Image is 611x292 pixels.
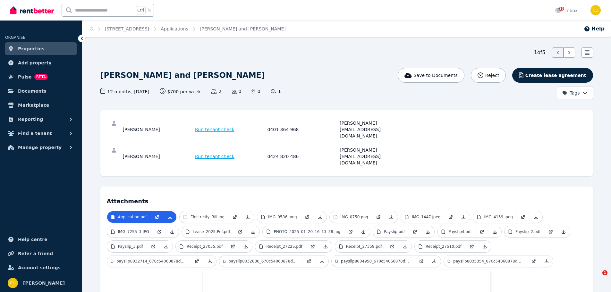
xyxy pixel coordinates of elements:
[148,8,150,13] span: k
[18,87,47,95] span: Documents
[18,59,52,67] span: Add property
[540,255,553,267] a: Download Attachment
[18,264,61,271] span: Account settings
[153,226,166,238] a: Open in new Tab
[257,211,301,223] a: IMG_0586.jpeg
[340,120,410,139] div: [PERSON_NAME][EMAIL_ADDRESS][DOMAIN_NAME]
[332,255,415,267] a: payslip8034958_670c54060878dd82befcae08.pdf
[193,229,230,234] p: Lease_2025.Pdf.pdf
[100,70,265,80] h1: [PERSON_NAME] and [PERSON_NAME]
[426,244,462,249] p: Receipt_27510.pdf
[123,147,193,166] div: [PERSON_NAME]
[82,21,293,37] nav: Breadcrumb
[5,85,77,97] a: Documents
[5,42,77,55] a: Properties
[473,211,517,223] a: IMG_4159.jpeg
[191,255,203,267] a: Open in new Tab
[267,120,338,139] div: 0401 364 968
[530,211,542,223] a: Download Attachment
[512,68,593,83] button: Create lease agreement
[18,73,32,81] span: Pulse
[147,241,160,252] a: Open in new Tab
[412,214,441,220] p: IMG_1447.jpeg
[263,226,344,238] a: PHOTO_2025_01_20_16_13_38.jpg
[180,211,228,223] a: Electricity_Bill.jpg
[251,88,260,95] span: 0
[5,141,77,154] button: Manage property
[386,241,399,252] a: Open in new Tab
[107,193,587,206] h4: Attachments
[476,226,488,238] a: Open in new Tab
[544,226,557,238] a: Open in new Tab
[267,147,338,166] div: 0424 820 486
[341,214,368,220] p: IMG_0750.png
[255,241,306,252] a: Receipt_27225.pdf
[484,214,513,220] p: IMG_4159.jpeg
[268,214,297,220] p: IMG_0586.jpeg
[505,226,545,238] a: Payslip_2.pdf
[584,25,605,33] button: Help
[384,229,405,234] p: Payslip.pdf
[525,72,586,79] span: Create lease agreement
[385,211,398,223] a: Download Attachment
[415,241,465,252] a: Receipt_27510.pdf
[118,244,143,249] p: Payslip_3.pdf
[123,120,193,139] div: [PERSON_NAME]
[100,88,149,95] span: 12 months , [DATE]
[182,226,234,238] a: Lease_2025.Pdf.pdf
[116,259,186,264] p: payslip8032714_670c54060878dd82befcae08.pdf
[18,45,45,53] span: Properties
[5,261,77,274] a: Account settings
[557,226,570,238] a: Download Attachment
[444,211,457,223] a: Open in new Tab
[23,279,65,287] span: [PERSON_NAME]
[18,236,47,243] span: Help centre
[306,241,319,252] a: Open in new Tab
[485,72,499,79] span: Reject
[18,115,43,123] span: Reporting
[457,211,470,223] a: Download Attachment
[335,241,386,252] a: Receipt_27359.pdf
[107,211,151,223] a: Application.pdf
[488,226,501,238] a: Download Attachment
[372,211,385,223] a: Open in new Tab
[398,68,464,83] button: Save to Documents
[271,88,281,95] span: 1
[118,214,147,220] p: Application.pdf
[409,226,421,238] a: Open in new Tab
[478,241,491,252] a: Download Attachment
[559,7,564,11] span: 26
[5,233,77,246] a: Help centre
[5,99,77,112] a: Marketplace
[107,255,191,267] a: payslip8032714_670c54060878dd82befcae08.pdf
[557,87,593,99] button: Tags
[414,72,458,79] span: Save to Documents
[303,255,316,267] a: Open in new Tab
[161,26,188,31] a: Applications
[602,270,607,275] span: 1
[219,255,303,267] a: payslip8032886_670c54060878dd82befcae08_2.pdf
[346,244,382,249] p: Receipt_27359.pdf
[319,241,332,252] a: Download Attachment
[274,229,340,234] p: PHOTO_2025_01_20_16_13_38.jpg
[428,255,441,267] a: Download Attachment
[373,226,409,238] a: Payslip.pdf
[191,214,225,220] p: Electricity_Bill.jpg
[301,211,314,223] a: Open in new Tab
[5,56,77,69] a: Add property
[18,144,62,151] span: Manage property
[234,226,247,238] a: Open in new Tab
[166,226,179,238] a: Download Attachment
[465,241,478,252] a: Open in new Tab
[415,255,428,267] a: Open in new Tab
[5,71,77,83] a: PulseBETA
[107,226,153,238] a: IMG_7255_3.JPG
[399,241,412,252] a: Download Attachment
[5,127,77,140] button: Find a tenant
[453,259,523,264] p: payslip8035354_670c54060878dd82befcae08.pdf
[555,7,578,14] div: Inbox
[562,90,580,96] span: Tags
[160,241,173,252] a: Download Attachment
[341,259,411,264] p: payslip8034958_670c54060878dd82befcae08.pdf
[195,126,234,133] span: Run tenant check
